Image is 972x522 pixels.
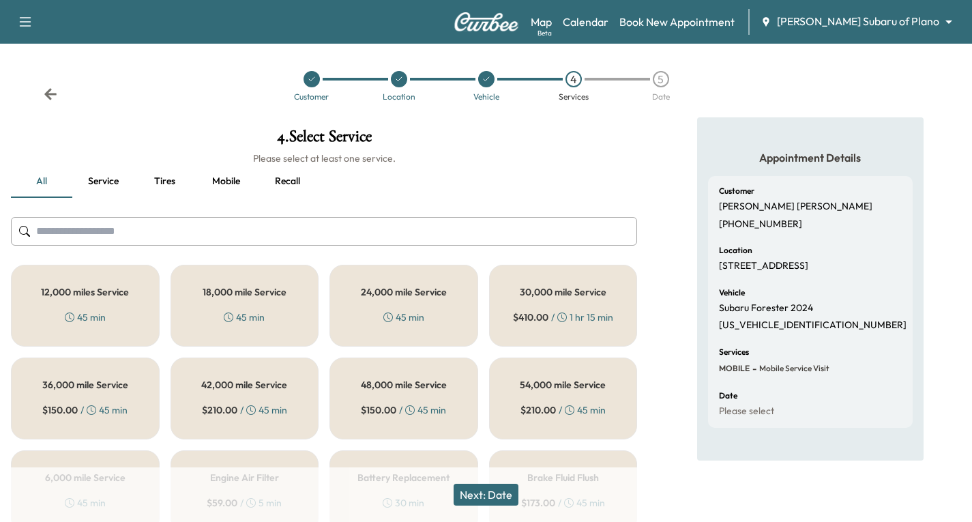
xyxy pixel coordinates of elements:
[708,150,913,165] h5: Appointment Details
[520,403,606,417] div: / 45 min
[513,310,613,324] div: / 1 hr 15 min
[531,14,552,30] a: MapBeta
[719,405,774,418] p: Please select
[42,403,128,417] div: / 45 min
[719,246,752,255] h6: Location
[719,201,872,213] p: [PERSON_NAME] [PERSON_NAME]
[719,392,737,400] h6: Date
[520,287,606,297] h5: 30,000 mile Service
[11,165,637,198] div: basic tabs example
[719,187,754,195] h6: Customer
[11,128,637,151] h1: 4 . Select Service
[513,310,548,324] span: $ 410.00
[454,12,519,31] img: Curbee Logo
[256,165,318,198] button: Recall
[653,71,669,87] div: 5
[224,310,265,324] div: 45 min
[719,348,749,356] h6: Services
[42,380,128,390] h5: 36,000 mile Service
[361,403,446,417] div: / 45 min
[473,93,499,101] div: Vehicle
[65,310,106,324] div: 45 min
[201,380,287,390] h5: 42,000 mile Service
[559,93,589,101] div: Services
[361,403,396,417] span: $ 150.00
[11,165,72,198] button: all
[294,93,329,101] div: Customer
[41,287,129,297] h5: 12,000 miles Service
[652,93,670,101] div: Date
[719,260,808,272] p: [STREET_ADDRESS]
[756,363,829,374] span: Mobile Service Visit
[719,289,745,297] h6: Vehicle
[361,380,447,390] h5: 48,000 mile Service
[520,403,556,417] span: $ 210.00
[195,165,256,198] button: Mobile
[520,380,606,390] h5: 54,000 mile Service
[719,302,813,315] p: Subaru Forester 2024
[719,363,750,374] span: MOBILE
[202,403,287,417] div: / 45 min
[44,87,57,101] div: Back
[11,151,637,165] h6: Please select at least one service.
[72,165,134,198] button: Service
[750,362,756,375] span: -
[203,287,286,297] h5: 18,000 mile Service
[454,484,518,506] button: Next: Date
[537,28,552,38] div: Beta
[361,287,447,297] h5: 24,000 mile Service
[134,165,195,198] button: Tires
[777,14,939,29] span: [PERSON_NAME] Subaru of Plano
[383,93,415,101] div: Location
[719,319,907,332] p: [US_VEHICLE_IDENTIFICATION_NUMBER]
[42,403,78,417] span: $ 150.00
[383,310,424,324] div: 45 min
[619,14,735,30] a: Book New Appointment
[563,14,608,30] a: Calendar
[202,403,237,417] span: $ 210.00
[565,71,582,87] div: 4
[719,218,802,231] p: [PHONE_NUMBER]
